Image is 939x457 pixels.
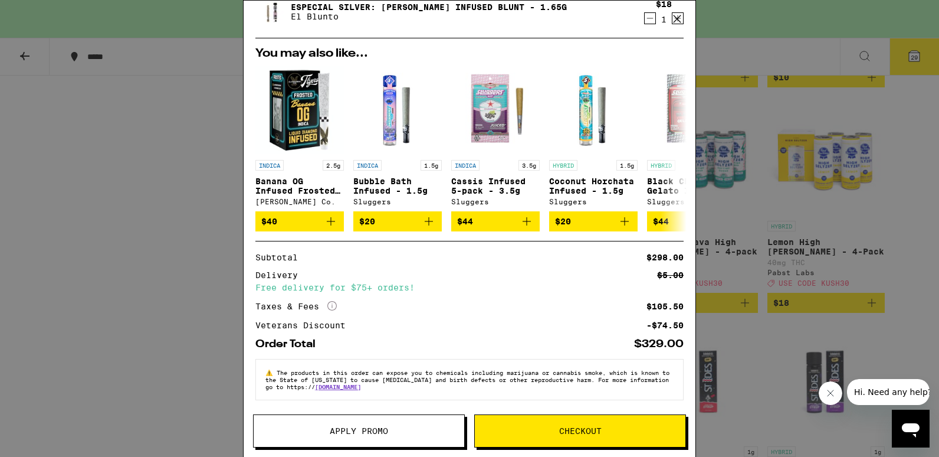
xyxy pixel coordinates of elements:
img: Sluggers - Black Cherry Gelato Infused 5-pack - 3.5g [647,66,736,154]
p: 3.5g [518,160,540,171]
div: 1 [656,15,672,24]
span: The products in this order can expose you to chemicals including marijuana or cannabis smoke, whi... [265,369,669,390]
span: $20 [555,217,571,226]
div: Sluggers [451,198,540,205]
div: Sluggers [647,198,736,205]
p: HYBRID [647,160,675,171]
a: Open page for Bubble Bath Infused - 1.5g from Sluggers [353,66,442,211]
a: [DOMAIN_NAME] [315,383,361,390]
iframe: Close message [819,381,842,405]
div: $105.50 [646,302,684,311]
div: [PERSON_NAME] Co. [255,198,344,205]
p: 2.5g [323,160,344,171]
div: $329.00 [634,339,684,350]
iframe: Message from company [847,379,930,405]
img: Claybourne Co. - Banana OG Infused Frosted Flyers 5-Pack - 2.5g [255,66,344,154]
button: Add to bag [549,211,638,231]
div: $298.00 [646,253,684,262]
div: Taxes & Fees [255,301,337,312]
div: -$74.50 [646,321,684,329]
button: Add to bag [255,211,344,231]
p: Cassis Infused 5-pack - 3.5g [451,177,540,195]
p: HYBRID [549,160,577,171]
p: INDICA [255,160,284,171]
span: $20 [359,217,375,226]
button: Apply Promo [253,414,465,448]
h2: You may also like... [255,48,684,60]
img: Sluggers - Cassis Infused 5-pack - 3.5g [451,66,540,154]
span: Checkout [559,427,602,435]
div: Sluggers [353,198,442,205]
div: $5.00 [657,271,684,279]
div: Delivery [255,271,306,279]
p: 1.5g [421,160,442,171]
div: Subtotal [255,253,306,262]
span: Apply Promo [330,427,388,435]
img: Especial Silver: Rosa Diamond Infused Blunt - 1.65g [255,1,288,23]
button: Add to bag [451,211,540,231]
span: ⚠️ [265,369,277,376]
div: Veterans Discount [255,321,354,329]
p: El Blunto [291,12,567,21]
img: Sluggers - Coconut Horchata Infused - 1.5g [549,66,638,154]
a: Open page for Cassis Infused 5-pack - 3.5g from Sluggers [451,66,540,211]
span: Hi. Need any help? [7,8,85,18]
button: Add to bag [353,211,442,231]
span: $40 [261,217,277,226]
iframe: Button to launch messaging window [892,410,930,448]
p: INDICA [353,160,382,171]
p: Black Cherry Gelato Infused 5-pack - 3.5g [647,177,736,195]
span: $44 [653,217,669,226]
div: Free delivery for $75+ orders! [255,283,684,292]
a: Open page for Coconut Horchata Infused - 1.5g from Sluggers [549,66,638,211]
button: Decrement [644,12,656,24]
div: Sluggers [549,198,638,205]
a: Especial Silver: [PERSON_NAME] Infused Blunt - 1.65g [291,2,567,12]
p: Coconut Horchata Infused - 1.5g [549,177,638,195]
span: $44 [457,217,473,226]
img: Sluggers - Bubble Bath Infused - 1.5g [353,66,442,154]
p: Banana OG Infused Frosted Flyers 5-Pack - 2.5g [255,177,344,195]
button: Add to bag [647,211,736,231]
div: Order Total [255,339,324,350]
p: INDICA [451,160,480,171]
a: Open page for Black Cherry Gelato Infused 5-pack - 3.5g from Sluggers [647,66,736,211]
button: Checkout [474,414,686,448]
p: Bubble Bath Infused - 1.5g [353,177,442,195]
p: 1.5g [616,160,638,171]
a: Open page for Banana OG Infused Frosted Flyers 5-Pack - 2.5g from Claybourne Co. [255,66,344,211]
